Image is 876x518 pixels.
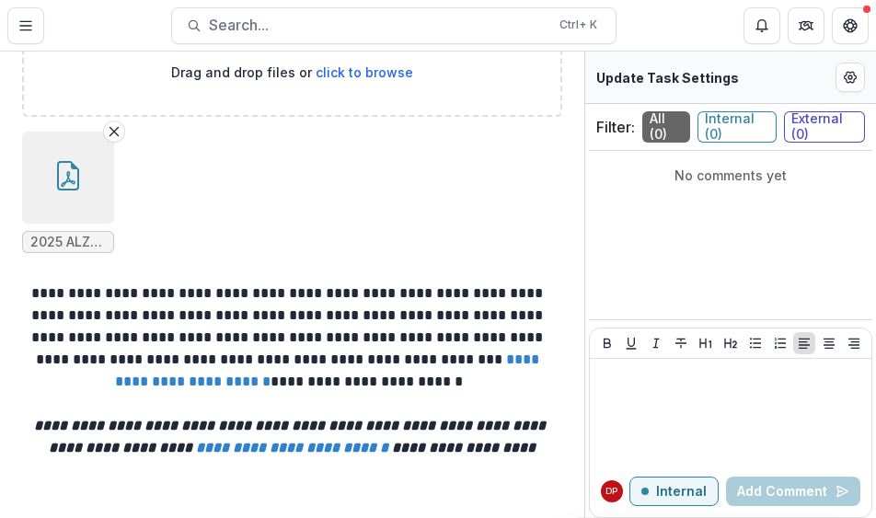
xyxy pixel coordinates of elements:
p: Drag and drop files or [171,63,413,82]
span: 2025 ALZ HBSC Flyer 7-2025 (1) (1).pdf [30,235,106,250]
span: Internal ( 0 ) [697,111,777,143]
button: Toggle Menu [7,7,44,44]
button: Bullet List [744,332,766,354]
p: No comments yet [596,166,865,185]
button: Align Center [818,332,840,354]
span: All ( 0 ) [642,111,690,143]
span: Search... [209,17,548,34]
p: Internal [656,484,707,500]
p: Filter: [596,116,635,138]
span: click to browse [316,64,413,80]
button: Internal [629,477,719,506]
button: Remove File [103,121,125,143]
div: Ctrl + K [556,15,601,35]
button: Add Comment [726,477,860,506]
button: Italicize [645,332,667,354]
button: Heading 1 [695,332,717,354]
button: Heading 2 [720,332,742,354]
button: Edit Form Settings [836,63,865,92]
button: Bold [596,332,618,354]
div: Dr. Janel Pasley [605,487,617,496]
button: Notifications [743,7,780,44]
button: Search... [171,7,617,44]
button: Ordered List [769,332,791,354]
p: Update Task Settings [596,68,739,87]
button: Get Help [832,7,869,44]
button: Underline [620,332,642,354]
button: Align Right [843,332,865,354]
span: External ( 0 ) [784,111,865,143]
button: Strike [670,332,692,354]
div: Remove File2025 ALZ HBSC Flyer 7-2025 (1) (1).pdf [22,132,114,253]
button: Partners [788,7,824,44]
button: Align Left [793,332,815,354]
